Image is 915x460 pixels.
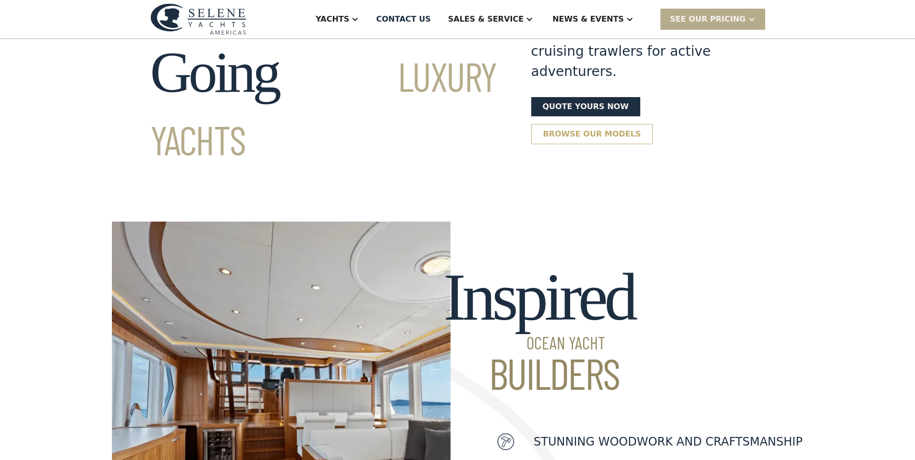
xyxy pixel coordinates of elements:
h2: Inspired [443,260,634,395]
div: News & EVENTS [552,13,624,25]
div: Selene has a 25 year tradition of building elegant, long-range cruising trawlers for active adven... [531,1,752,82]
div: SEE Our Pricing [660,9,765,29]
div: Contact US [376,13,431,25]
span: Luxury Yachts [150,51,497,163]
span: Builders [443,351,634,395]
div: Sales & Service [448,13,524,25]
img: logo [150,3,246,35]
span: Ocean Yacht [443,334,634,351]
a: Quote yours now [531,97,640,116]
div: SEE Our Pricing [670,13,746,25]
a: Browse our models [531,124,653,144]
p: Stunning woodwork and craftsmanship [534,433,803,450]
div: Yachts [316,13,349,25]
